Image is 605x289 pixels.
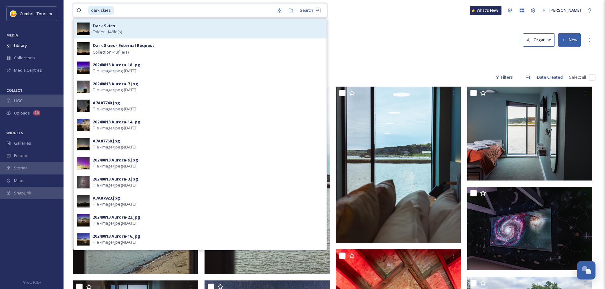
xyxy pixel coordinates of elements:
div: A7A07768.jpg [93,138,120,144]
div: 20240813 Aurora-14.jpg [93,119,140,125]
img: a568097e-24aa-4889-a8b1-0ef833357098.jpg [77,233,90,246]
span: File - image/jpeg - [DATE] [93,87,136,93]
div: Search [297,4,324,16]
div: A7A07740.jpg [93,100,120,106]
button: Organise [523,33,555,46]
span: File - image/jpeg - [DATE] [93,106,136,112]
img: A7A07923.jpg [77,195,90,207]
span: Library [14,43,27,49]
div: 20240813 Aurora-22.jpg [93,214,140,220]
a: What's New [470,6,501,15]
div: Date Created [534,71,566,83]
span: UGC [14,98,23,104]
button: New [558,33,581,46]
span: Galleries [14,140,31,146]
img: The Edge-09.jpg [467,87,592,181]
img: f4151cea-2b43-460e-8eb5-370d46e137c2.jpg [77,62,90,74]
span: Collection - 13 file(s) [93,49,129,55]
button: Open Chat [577,261,595,279]
span: dark skies [88,6,114,15]
span: Privacy Policy [23,280,41,285]
img: 22622f00-c6d3-4ff8-b6b5-f19747b98c96.jpg [77,214,90,227]
span: [PERSON_NAME] [549,7,581,13]
a: [PERSON_NAME] [539,4,584,16]
img: ebb76475-8037-4104-9904-9dadf404de1c.jpg [77,157,90,169]
img: A7A07768.jpg [77,138,90,150]
span: File - image/jpeg - [DATE] [93,68,136,74]
img: images.jpg [10,10,17,17]
span: 22 file s [73,74,86,80]
div: 20240813 Aurora-18.jpg [93,62,140,68]
span: COLLECT [6,88,23,93]
span: File - image/jpeg - [DATE] [93,201,136,207]
span: Folder - 14 file(s) [93,29,122,35]
div: 20240813 Aurora-16.jpg [93,233,140,239]
span: Media Centres [14,67,42,73]
strong: Dark Skies - External Request [93,43,154,48]
img: A7A07742-Pano.jpg [77,42,90,55]
div: 20240813 Aurora-9.jpg [93,157,138,163]
div: A7A07923.jpg [93,195,120,201]
strong: Dark Skies [93,23,115,29]
span: Select all [569,74,586,80]
img: 22f1e1c7-9396-4cfa-a85c-3877f3e1628f.jpg [77,176,90,188]
img: 85e4889b-6769-4da3-aeb2-ca5b1521c24d.jpg [77,119,90,131]
span: Cumbria Tourism [20,11,52,16]
span: Maps [14,178,24,184]
span: File - image/jpeg - [DATE] [93,220,136,226]
a: Privacy Policy [23,278,41,286]
span: WIDGETS [6,130,23,135]
div: Filters [492,71,516,83]
span: SnapLink [14,190,31,196]
div: 20240813 Aurora-7.jpg [93,81,138,87]
img: A7A07740.jpg [77,100,90,112]
span: File - image/jpeg - [DATE] [93,144,136,150]
span: Collections [14,55,35,61]
span: File - image/jpeg - [DATE] [93,182,136,188]
span: Uploads [14,110,30,116]
span: File - image/jpeg - [DATE] [93,125,136,131]
span: Embeds [14,153,30,159]
img: Lounge.jpg [467,187,592,270]
img: d50bae1a-3b6e-4e68-9d7c-694224403dac.jpg [77,81,90,93]
span: Stories [14,165,28,171]
div: 10 [33,110,40,115]
div: 20240813 Aurora-3.jpg [93,176,138,182]
img: A7A07768.jpg [77,23,90,35]
span: File - image/jpeg - [DATE] [93,163,136,169]
img: The Edge-15.jpg [73,87,198,274]
span: File - image/jpeg - [DATE] [93,239,136,245]
img: The Edge-05.jpg [336,87,461,243]
span: MEDIA [6,33,18,37]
